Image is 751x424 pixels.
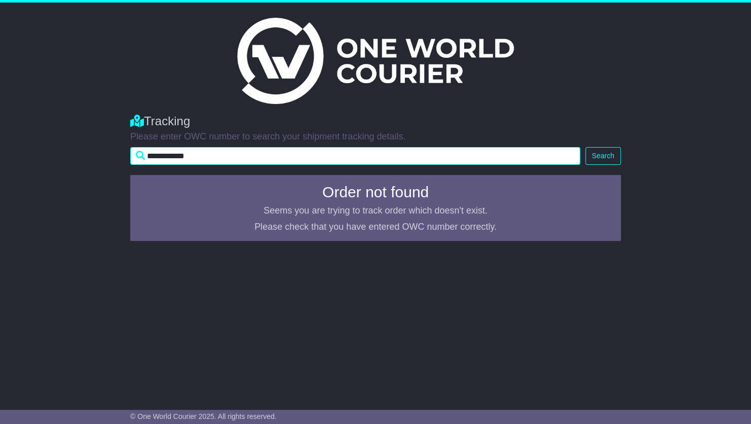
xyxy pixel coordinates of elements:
[136,184,615,200] h4: Order not found
[130,412,277,420] span: © One World Courier 2025. All rights reserved.
[136,222,615,233] p: Please check that you have entered OWC number correctly.
[130,131,621,143] p: Please enter OWC number to search your shipment tracking details.
[237,18,514,104] img: Light
[585,147,621,165] button: Search
[136,205,615,217] p: Seems you are trying to track order which doesn't exist.
[130,114,621,129] div: Tracking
